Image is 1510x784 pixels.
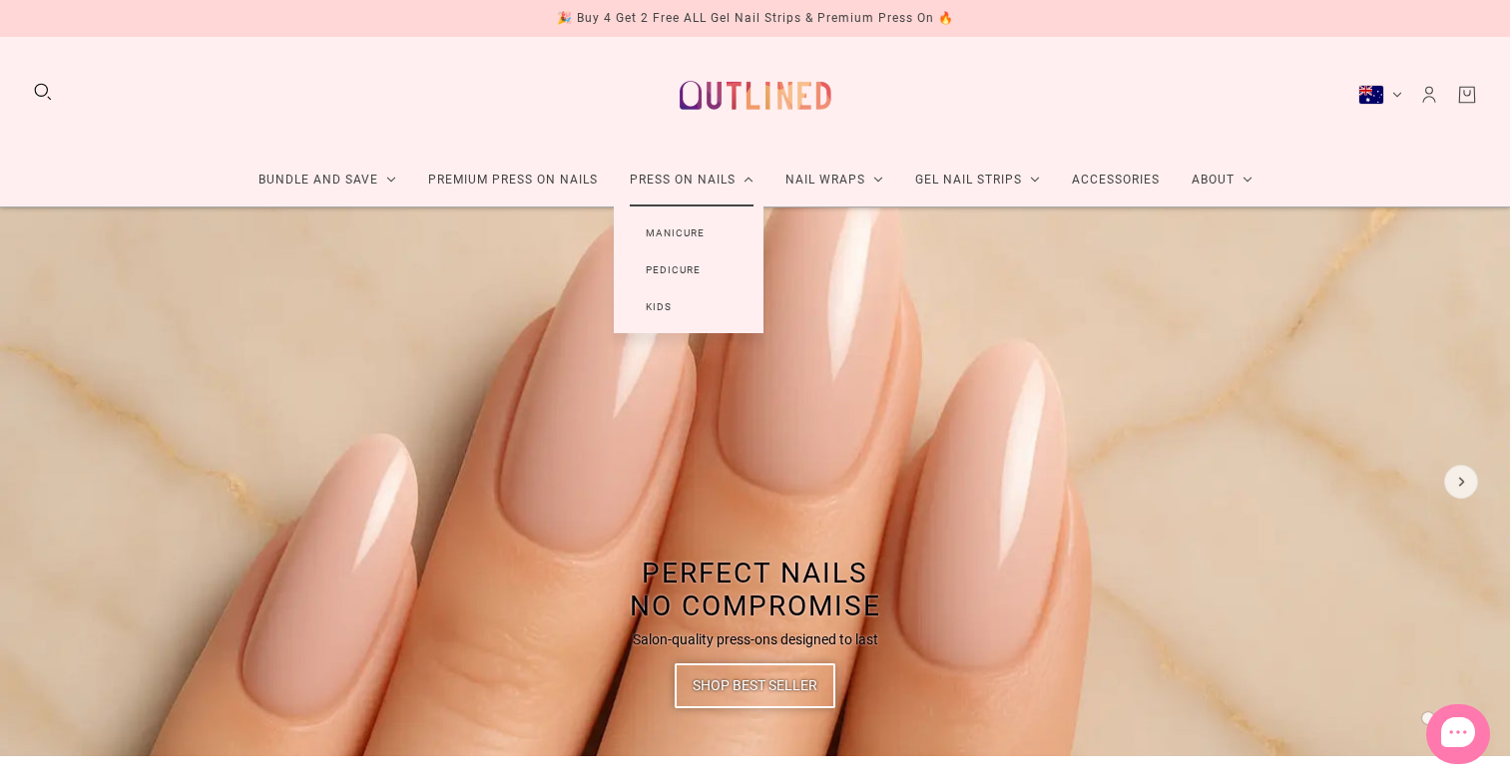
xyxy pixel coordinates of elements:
[614,288,704,325] a: Kids
[1176,154,1268,206] a: About
[1358,85,1402,105] button: Australia
[1418,84,1440,106] a: Account
[32,81,54,103] button: Search
[614,251,733,288] a: Pedicure
[1456,84,1478,106] a: Cart
[668,53,843,138] a: Outlined
[899,154,1056,206] a: Gel Nail Strips
[633,629,878,650] p: Salon-quality press-ons designed to last
[630,556,881,622] span: Perfect Nails No Compromise
[412,154,614,206] a: Premium Press On Nails
[675,663,835,708] a: Shop Best Seller
[614,214,737,251] a: Manicure
[769,154,899,206] a: Nail Wraps
[614,154,769,206] a: Press On Nails
[693,663,817,708] span: Shop Best Seller
[243,154,412,206] a: Bundle and Save
[1056,154,1176,206] a: Accessories
[557,8,954,29] div: 🎉 Buy 4 Get 2 Free ALL Gel Nail Strips & Premium Press On 🔥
